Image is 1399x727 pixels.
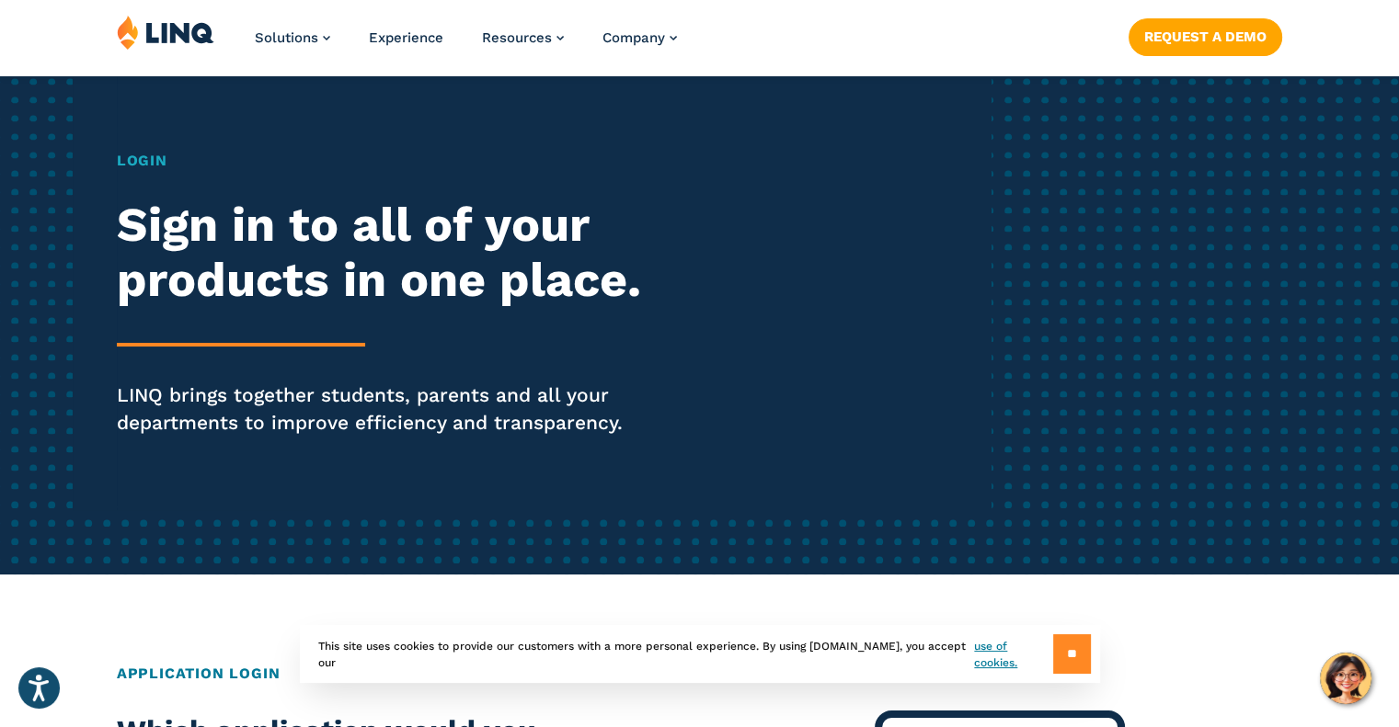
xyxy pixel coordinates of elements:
img: LINQ | K‑12 Software [117,15,214,50]
p: LINQ brings together students, parents and all your departments to improve efficiency and transpa... [117,381,656,437]
span: Solutions [255,29,318,46]
button: Hello, have a question? Let’s chat. [1320,653,1371,704]
nav: Primary Navigation [255,15,677,75]
a: Resources [482,29,564,46]
h1: Login [117,150,656,172]
a: Solutions [255,29,330,46]
a: Request a Demo [1129,18,1282,55]
a: Company [602,29,677,46]
span: Company [602,29,665,46]
div: This site uses cookies to provide our customers with a more personal experience. By using [DOMAIN... [300,625,1100,683]
a: Experience [369,29,443,46]
span: Resources [482,29,552,46]
h2: Sign in to all of your products in one place. [117,198,656,308]
a: use of cookies. [974,638,1052,671]
nav: Button Navigation [1129,15,1282,55]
